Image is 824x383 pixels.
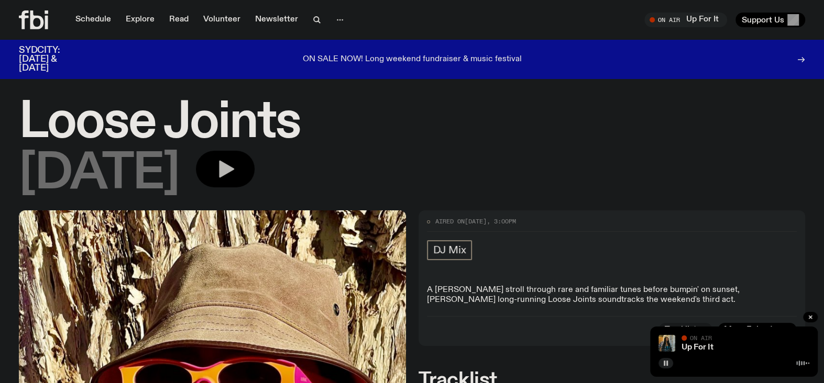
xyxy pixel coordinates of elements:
span: Aired on [435,217,465,226]
span: On Air [690,334,712,341]
p: A [PERSON_NAME] stroll through rare and familiar tunes before bumpin' on sunset, [PERSON_NAME] lo... [427,285,797,305]
button: On AirUp For It [644,13,727,27]
a: DJ Mix [427,240,473,260]
a: Explore [119,13,161,27]
button: Support Us [735,13,805,27]
a: Schedule [69,13,117,27]
h3: SYDCITY: [DATE] & [DATE] [19,46,86,73]
span: DJ Mix [433,244,466,256]
span: , 3:00pm [487,217,516,226]
a: Volunteer [197,13,247,27]
a: Up For It [682,343,713,352]
span: [DATE] [465,217,487,226]
a: Newsletter [249,13,304,27]
a: More Episodes [718,323,797,337]
span: Support Us [742,15,784,25]
p: ON SALE NOW! Long weekend fundraiser & music festival [303,55,522,64]
button: Tracklist [658,323,712,337]
img: Ify - a Brown Skin girl with black braided twists, looking up to the side with her tongue stickin... [658,335,675,352]
a: Read [163,13,195,27]
h1: Loose Joints [19,99,805,147]
span: [DATE] [19,151,179,198]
